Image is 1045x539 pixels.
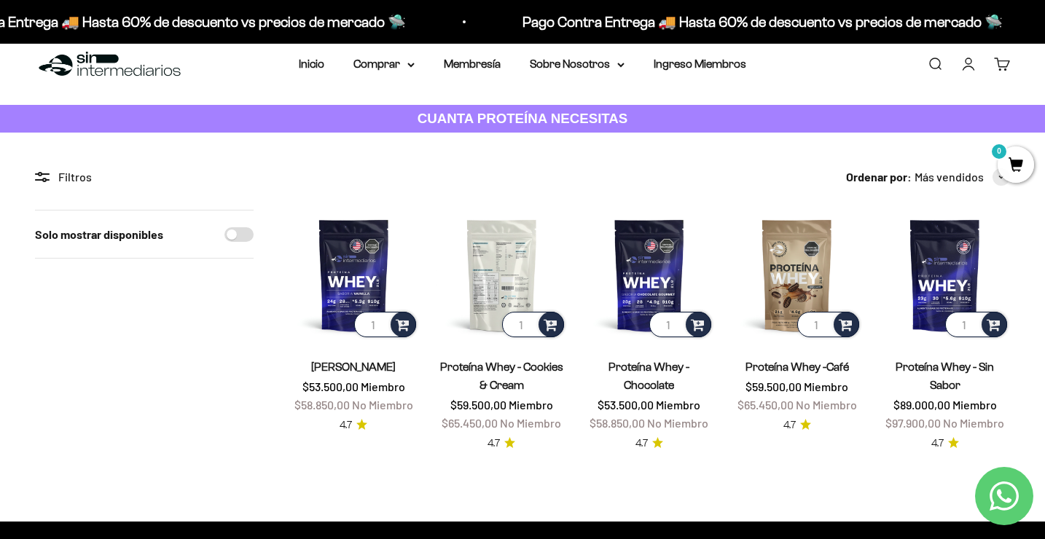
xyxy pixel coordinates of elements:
[635,436,648,452] span: 4.7
[353,55,415,74] summary: Comprar
[931,436,944,452] span: 4.7
[437,210,567,340] img: Proteína Whey - Cookies & Cream
[35,225,163,244] label: Solo mostrar disponibles
[352,398,413,412] span: No Miembro
[590,416,645,430] span: $58.850,00
[998,158,1034,174] a: 0
[440,361,563,391] a: Proteína Whey - Cookies & Cream
[488,436,500,452] span: 4.7
[299,58,324,70] a: Inicio
[647,416,708,430] span: No Miembro
[418,111,628,126] strong: CUANTA PROTEÍNA NECESITAS
[340,417,367,433] a: 4.74.7 de 5.0 estrellas
[442,416,498,430] span: $65.450,00
[294,398,350,412] span: $58.850,00
[952,398,997,412] span: Miembro
[340,417,352,433] span: 4.7
[896,361,994,391] a: Proteína Whey - Sin Sabor
[893,398,950,412] span: $89.000,00
[737,398,794,412] span: $65.450,00
[500,416,561,430] span: No Miembro
[530,55,625,74] summary: Sobre Nosotros
[311,361,396,373] a: [PERSON_NAME]
[608,361,689,391] a: Proteína Whey - Chocolate
[885,416,941,430] span: $97.900,00
[450,398,506,412] span: $59.500,00
[598,398,654,412] span: $53.500,00
[783,417,811,433] a: 4.74.7 de 5.0 estrellas
[931,436,959,452] a: 4.74.7 de 5.0 estrellas
[656,398,700,412] span: Miembro
[915,168,1010,186] button: Más vendidos
[783,417,796,433] span: 4.7
[509,398,553,412] span: Miembro
[804,379,848,393] span: Miembro
[35,168,254,186] div: Filtros
[635,436,663,452] a: 4.74.7 de 5.0 estrellas
[520,10,1000,34] p: Pago Contra Entrega 🚚 Hasta 60% de descuento vs precios de mercado 🛸
[488,436,515,452] a: 4.74.7 de 5.0 estrellas
[745,379,802,393] span: $59.500,00
[444,58,501,70] a: Membresía
[846,168,912,186] span: Ordenar por:
[302,379,359,393] span: $53.500,00
[915,168,984,186] span: Más vendidos
[796,398,857,412] span: No Miembro
[943,416,1004,430] span: No Miembro
[745,361,849,373] a: Proteína Whey -Café
[654,58,746,70] a: Ingreso Miembros
[990,143,1008,160] mark: 0
[361,379,405,393] span: Miembro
